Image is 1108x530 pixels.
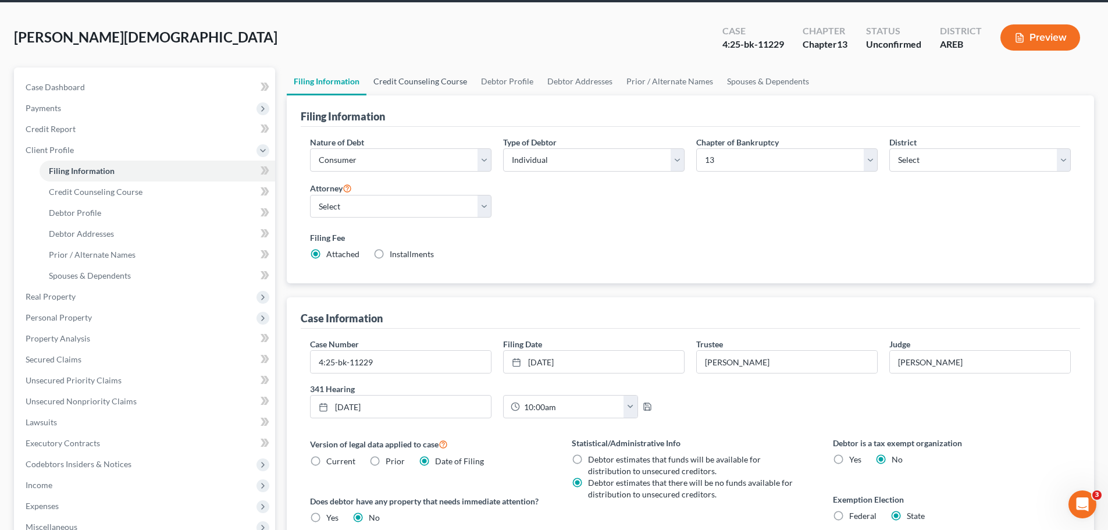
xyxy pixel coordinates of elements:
div: Unconfirmed [866,38,921,51]
a: Case Dashboard [16,77,275,98]
div: Chapter [803,38,847,51]
div: AREB [940,38,982,51]
span: State [907,511,925,521]
span: Installments [390,249,434,259]
label: Does debtor have any property that needs immediate attention? [310,495,548,507]
input: Enter case number... [311,351,491,373]
a: [DATE] [504,351,684,373]
div: Filing Information [301,109,385,123]
label: Judge [889,338,910,350]
a: Executory Contracts [16,433,275,454]
div: Chapter [803,24,847,38]
a: Debtor Profile [40,202,275,223]
span: Date of Filing [435,456,484,466]
a: Credit Counseling Course [366,67,474,95]
a: Credit Counseling Course [40,182,275,202]
label: Debtor is a tax exempt organization [833,437,1071,449]
span: Personal Property [26,312,92,322]
label: Exemption Election [833,493,1071,506]
span: Codebtors Insiders & Notices [26,459,131,469]
button: Preview [1000,24,1080,51]
a: Credit Report [16,119,275,140]
label: Filing Date [503,338,542,350]
a: Property Analysis [16,328,275,349]
span: Unsecured Priority Claims [26,375,122,385]
a: Spouses & Dependents [720,67,816,95]
span: Current [326,456,355,466]
div: District [940,24,982,38]
a: Debtor Addresses [40,223,275,244]
span: Debtor Addresses [49,229,114,239]
label: District [889,136,917,148]
label: 341 Hearing [304,383,690,395]
span: Federal [849,511,877,521]
span: Credit Counseling Course [49,187,142,197]
span: Expenses [26,501,59,511]
span: Real Property [26,291,76,301]
span: Debtor Profile [49,208,101,218]
span: Yes [849,454,861,464]
span: Secured Claims [26,354,81,364]
span: Unsecured Nonpriority Claims [26,396,137,406]
span: No [369,513,380,522]
span: Spouses & Dependents [49,271,131,280]
label: Filing Fee [310,232,1071,244]
a: [DATE] [311,396,491,418]
label: Trustee [696,338,723,350]
span: 3 [1092,490,1102,500]
span: [PERSON_NAME][DEMOGRAPHIC_DATA] [14,29,277,45]
iframe: Intercom live chat [1068,490,1096,518]
div: Case [722,24,784,38]
span: Debtor estimates that funds will be available for distribution to unsecured creditors. [588,454,761,476]
input: -- : -- [520,396,624,418]
div: Status [866,24,921,38]
a: Debtor Profile [474,67,540,95]
span: Lawsuits [26,417,57,427]
a: Unsecured Nonpriority Claims [16,391,275,412]
span: Property Analysis [26,333,90,343]
a: Spouses & Dependents [40,265,275,286]
div: 4:25-bk-11229 [722,38,784,51]
a: Unsecured Priority Claims [16,370,275,391]
input: -- [890,351,1070,373]
label: Statistical/Administrative Info [572,437,810,449]
label: Chapter of Bankruptcy [696,136,779,148]
span: Executory Contracts [26,438,100,448]
a: Prior / Alternate Names [619,67,720,95]
span: Yes [326,513,339,522]
label: Attorney [310,181,352,195]
span: Filing Information [49,166,115,176]
span: 13 [837,38,847,49]
span: Case Dashboard [26,82,85,92]
a: Secured Claims [16,349,275,370]
span: Prior [386,456,405,466]
a: Lawsuits [16,412,275,433]
label: Type of Debtor [503,136,557,148]
a: Prior / Alternate Names [40,244,275,265]
span: Debtor estimates that there will be no funds available for distribution to unsecured creditors. [588,478,793,499]
a: Debtor Addresses [540,67,619,95]
span: Income [26,480,52,490]
div: Case Information [301,311,383,325]
span: Prior / Alternate Names [49,250,136,259]
span: Credit Report [26,124,76,134]
label: Nature of Debt [310,136,364,148]
label: Version of legal data applied to case [310,437,548,451]
input: -- [697,351,877,373]
span: Client Profile [26,145,74,155]
label: Case Number [310,338,359,350]
span: Attached [326,249,359,259]
span: No [892,454,903,464]
span: Payments [26,103,61,113]
a: Filing Information [287,67,366,95]
a: Filing Information [40,161,275,182]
